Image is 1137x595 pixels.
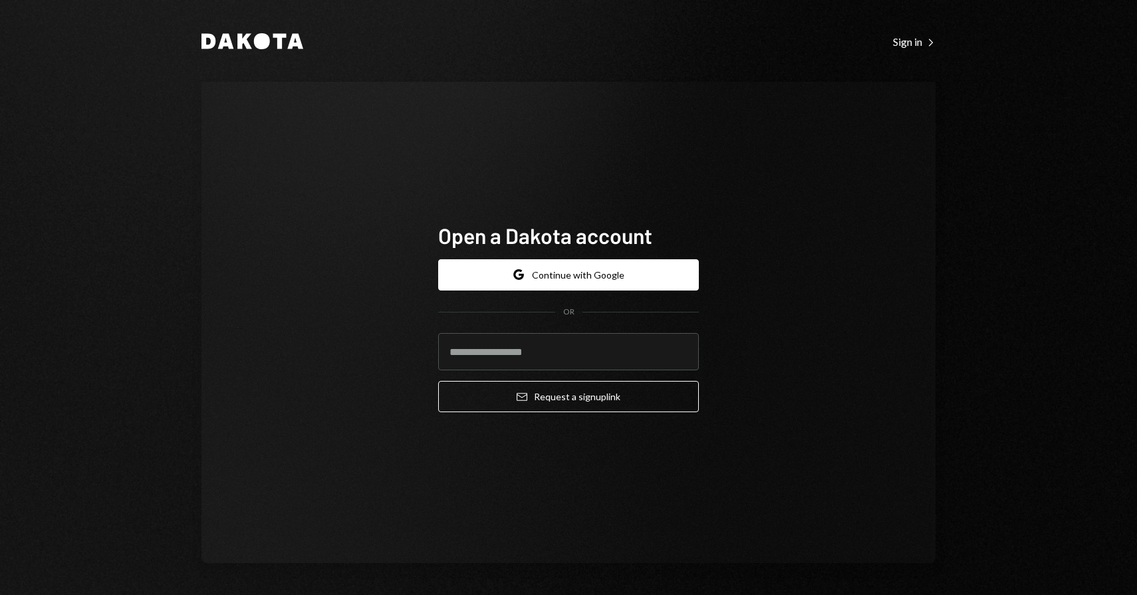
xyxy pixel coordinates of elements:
[893,34,936,49] a: Sign in
[438,222,699,249] h1: Open a Dakota account
[438,259,699,291] button: Continue with Google
[563,306,574,318] div: OR
[893,35,936,49] div: Sign in
[438,381,699,412] button: Request a signuplink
